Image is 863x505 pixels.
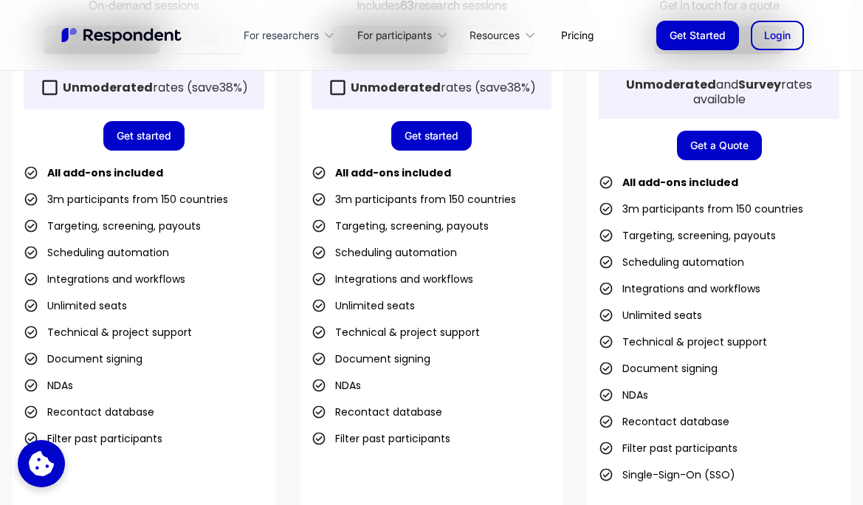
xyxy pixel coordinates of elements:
li: Document signing [312,348,430,369]
li: Filter past participants [599,438,737,458]
a: Login [751,21,804,50]
li: Unlimited seats [24,295,127,316]
li: NDAs [599,385,648,405]
li: Technical & project support [599,331,767,352]
span: 38% [507,79,530,96]
a: home [60,26,185,45]
div: Resources [470,28,520,43]
li: Unlimited seats [312,295,415,316]
a: Get started [391,121,472,151]
li: Integrations and workflows [312,269,473,289]
li: Document signing [599,358,718,379]
li: Scheduling automation [312,242,457,263]
li: 3m participants from 150 countries [312,189,516,210]
strong: All add-ons included [335,165,451,180]
span: 38% [219,79,242,96]
li: Recontact database [312,402,442,422]
div: rates (save ) [63,80,248,95]
div: For researchers [235,18,348,52]
div: Resources [461,18,549,52]
img: Untitled UI logotext [60,26,185,45]
strong: Survey [738,76,781,93]
li: 3m participants from 150 countries [599,199,803,219]
strong: All add-ons included [622,175,738,190]
li: Unlimited seats [599,305,702,326]
a: Pricing [549,18,605,52]
li: Targeting, screening, payouts [599,225,776,246]
div: For researchers [244,28,319,43]
li: Scheduling automation [24,242,169,263]
li: Integrations and workflows [24,269,185,289]
li: Document signing [24,348,142,369]
li: NDAs [312,375,361,396]
li: Integrations and workflows [599,278,760,299]
div: and rates available [599,78,839,107]
li: NDAs [24,375,73,396]
strong: Unmoderated [63,79,153,96]
div: rates (save ) [351,80,536,95]
li: Recontact database [599,411,729,432]
li: Technical & project support [24,322,192,343]
strong: All add-ons included [47,165,163,180]
li: 3m participants from 150 countries [24,189,228,210]
div: For participants [348,18,461,52]
a: Get a Quote [677,131,762,160]
li: Targeting, screening, payouts [24,216,201,236]
li: Technical & project support [312,322,480,343]
li: Filter past participants [24,428,162,449]
strong: Unmoderated [351,79,441,96]
li: Filter past participants [312,428,450,449]
a: Get started [103,121,185,151]
li: Recontact database [24,402,154,422]
li: Single-Sign-On (SSO) [599,464,735,485]
strong: Unmoderated [626,76,716,93]
a: Get Started [656,21,739,50]
li: Scheduling automation [599,252,744,272]
div: For participants [357,28,432,43]
li: Targeting, screening, payouts [312,216,489,236]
